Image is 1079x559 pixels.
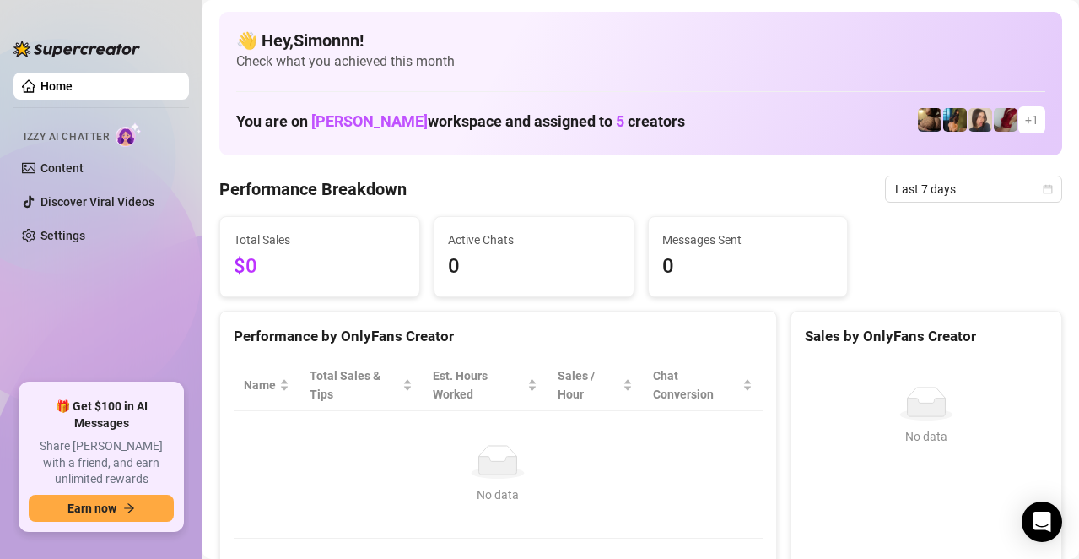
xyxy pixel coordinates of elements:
div: Est. Hours Worked [433,366,524,404]
span: Check what you achieved this month [236,52,1045,71]
div: Performance by OnlyFans Creator [234,325,763,348]
span: Active Chats [448,231,620,249]
img: Milly [943,108,967,132]
img: Esme [994,108,1017,132]
span: Earn now [67,502,116,515]
span: 0 [662,251,834,283]
span: Sales / Hour [558,366,619,404]
span: Share [PERSON_NAME] with a friend, and earn unlimited rewards [29,438,174,488]
span: 🎁 Get $100 in AI Messages [29,399,174,431]
span: calendar [1043,184,1053,194]
a: Content [40,161,84,175]
button: Earn nowarrow-right [29,495,174,522]
th: Sales / Hour [548,360,643,411]
div: Open Intercom Messenger [1022,502,1062,542]
h4: Performance Breakdown [219,177,407,201]
span: Name [244,376,276,394]
th: Name [234,360,299,411]
span: 0 [448,251,620,283]
div: No data [812,427,1041,446]
a: Discover Viral Videos [40,195,154,209]
span: arrow-right [123,502,135,514]
a: Home [40,79,73,93]
span: 5 [616,112,624,130]
span: Izzy AI Chatter [24,129,109,145]
span: $0 [234,251,406,283]
span: Last 7 days [895,176,1052,202]
span: Messages Sent [662,231,834,249]
div: Sales by OnlyFans Creator [805,325,1048,348]
span: Total Sales [234,231,406,249]
img: logo-BBDzfeDw.svg [13,41,140,57]
span: + 1 [1025,111,1039,129]
h1: You are on workspace and assigned to creators [236,112,685,131]
span: Total Sales & Tips [310,366,399,404]
th: Total Sales & Tips [299,360,423,411]
h4: 👋 Hey, Simonnn ! [236,29,1045,52]
span: [PERSON_NAME] [311,112,428,130]
div: No data [251,486,746,504]
a: Settings [40,229,85,242]
img: Nina [968,108,992,132]
img: Peachy [918,108,941,132]
span: Chat Conversion [653,366,738,404]
img: AI Chatter [116,122,142,147]
th: Chat Conversion [643,360,762,411]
